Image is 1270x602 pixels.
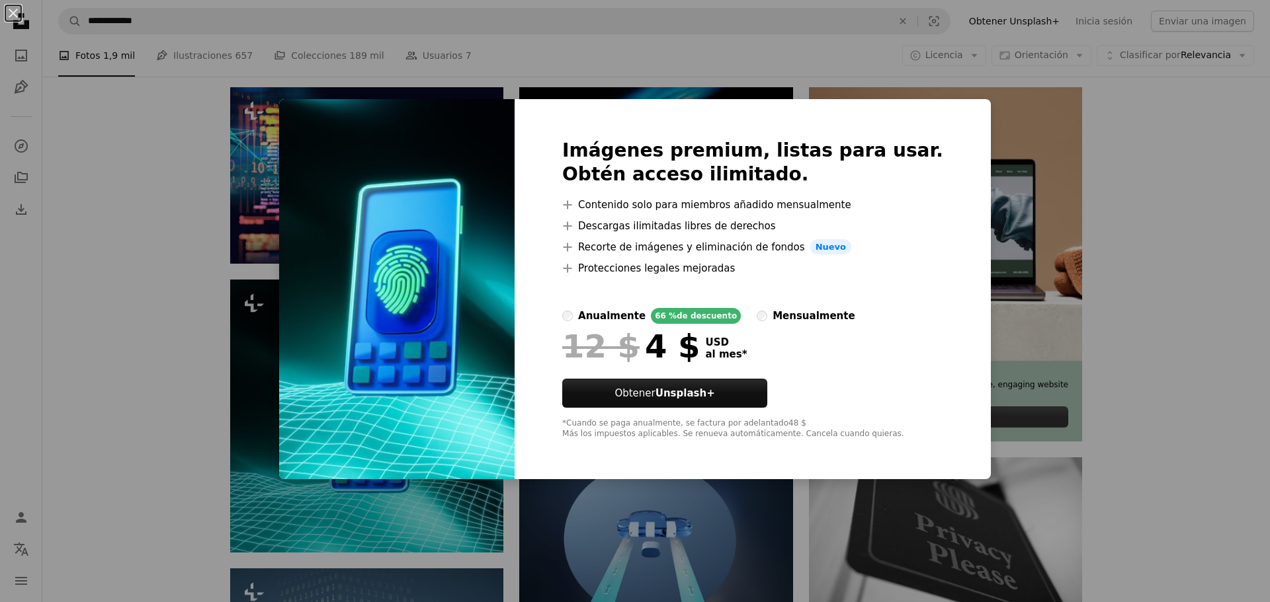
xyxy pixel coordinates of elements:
[773,308,855,324] div: mensualmente
[810,239,851,255] span: Nuevo
[562,139,943,186] h2: Imágenes premium, listas para usar. Obtén acceso ilimitado.
[651,308,741,324] div: 66 % de descuento
[279,99,515,480] img: premium_photo-1674506652857-6c816df228c4
[562,239,943,255] li: Recorte de imágenes y eliminación de fondos
[656,387,715,399] strong: Unsplash+
[562,379,767,408] button: ObtenerUnsplash+
[562,329,700,363] div: 4 $
[562,197,943,213] li: Contenido solo para miembros añadido mensualmente
[562,418,943,439] div: *Cuando se paga anualmente, se factura por adelantado 48 $ Más los impuestos aplicables. Se renue...
[562,218,943,234] li: Descargas ilimitadas libres de derechos
[705,336,747,348] span: USD
[562,260,943,276] li: Protecciones legales mejoradas
[578,308,646,324] div: anualmente
[757,311,767,321] input: mensualmente
[705,348,747,360] span: al mes *
[562,311,573,321] input: anualmente66 %de descuento
[562,329,640,363] span: 12 $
